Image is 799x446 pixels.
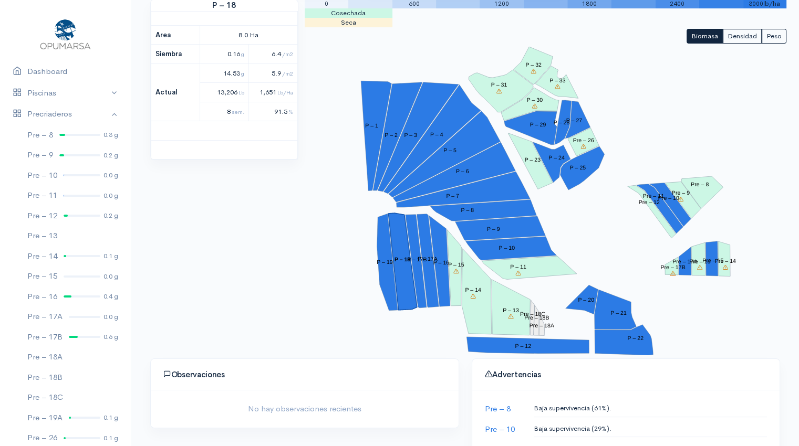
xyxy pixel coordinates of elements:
tspan: P – 32 [525,62,542,68]
tspan: P – 30 [526,97,543,103]
td: 91.5 [248,102,297,121]
td: 6.4 [248,45,297,64]
tspan: P – 21 [610,310,627,316]
div: Pre – 18C [27,391,63,403]
div: Pre – 9 [27,149,53,161]
div: 0.0 g [103,312,118,322]
tspan: P – 17A [418,256,438,262]
td: 8 [200,102,248,121]
tspan: P – 7 [446,193,459,199]
tspan: P – 31 [491,82,507,88]
img: Opumarsa [38,17,93,50]
div: Pre – 16 [27,291,57,303]
span: g [241,70,244,77]
tspan: Pre – 15 [702,257,723,263]
tspan: P – 18 [395,257,411,263]
div: Pre – 17B [27,331,63,343]
h4: Observaciones [163,370,446,379]
tspan: P – 2 [385,132,398,138]
tspan: P – 9 [487,226,500,232]
tspan: Pre – 11 [643,193,664,199]
h4: Advertencias [485,370,767,379]
span: Densidad [728,31,757,40]
tspan: P – 6 [456,168,469,175]
tspan: P – 29 [530,122,546,128]
tspan: P – 23 [524,157,541,163]
td: 0.16 [200,45,248,64]
div: Pre – 18B [27,371,63,384]
div: Pre – 18A [27,351,63,363]
div: 0.2 g [103,210,118,221]
tspan: P – 14 [465,287,481,293]
tspan: P – 24 [548,155,565,161]
tspan: Pre – 10 [658,195,679,201]
span: /m2 [282,70,293,77]
tspan: P – 22 [627,335,644,341]
tspan: Pre – 26 [573,137,594,143]
div: 0.1 g [103,251,118,261]
span: /m2 [282,50,293,58]
td: 14.53 [200,63,248,83]
span: % [288,108,293,115]
tspan: Pre – 17B [660,264,685,271]
th: Actual [151,63,200,121]
td: 5.9 [248,63,297,83]
span: sem. [232,108,244,115]
tspan: P – 17B [407,257,427,263]
td: 1,651 [248,83,297,102]
div: Pre – 10 [27,169,57,182]
div: 0.1 g [103,412,118,423]
div: Pre – 14 [27,250,57,262]
tspan: Pre – 14 [715,258,736,264]
th: Area [151,25,200,45]
tspan: Pre – 9 [672,190,690,196]
td: Cosechada [305,8,392,18]
tspan: P – 27 [566,117,582,123]
tspan: P – 3 [404,132,417,139]
span: g [241,50,244,58]
span: Lb [238,89,244,96]
td: 8.0 Ha [200,25,297,45]
div: 0.6 g [103,332,118,342]
div: 0.4 g [103,291,118,302]
tspan: Pre – 8 [691,182,709,188]
div: 0.2 g [103,150,118,161]
tspan: Pre – 17A [672,259,697,265]
tspan: P – 4 [430,132,443,138]
a: Pre – 10 [485,424,515,434]
td: 13,206 [200,83,248,102]
div: Pre – 12 [27,210,57,222]
tspan: P – 25 [569,164,586,171]
div: 0.3 g [103,130,118,140]
div: Pre – 17A [27,311,63,323]
tspan: Pre – 18B [524,315,549,321]
a: Pre – 8 [485,403,511,413]
tspan: Pre – 12 [638,199,659,206]
div: 0.1 g [103,433,118,443]
span: Lb/Ha [277,89,293,96]
tspan: P – 5 [443,147,456,154]
span: Biomasa [691,31,718,40]
div: Pre – 15 [27,270,57,282]
tspan: P – 16 [433,259,449,266]
tspan: P – 19 [377,259,393,265]
tspan: Pre – 18C [520,311,545,317]
tspan: P – 20 [578,296,594,303]
button: Peso [762,29,786,44]
button: Biomasa [687,29,723,44]
div: Pre – 8 [27,129,53,141]
div: Pre – 26 [27,432,57,444]
tspan: Pre – 16 [689,258,710,264]
div: 0.0 g [103,271,118,282]
tspan: P – 1 [365,123,378,129]
p: Baja supervivencia (29%). [534,423,767,434]
div: 0.0 g [103,190,118,201]
tspan: P – 28 [553,119,569,125]
div: Pre – 19A [27,412,63,424]
tspan: P – 33 [549,77,566,83]
tspan: P – 10 [499,245,515,251]
p: Baja supervivencia (61%). [534,403,767,413]
tspan: Pre – 18A [529,322,554,328]
div: Pre – 11 [27,189,57,201]
div: Pre – 13 [27,230,57,242]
